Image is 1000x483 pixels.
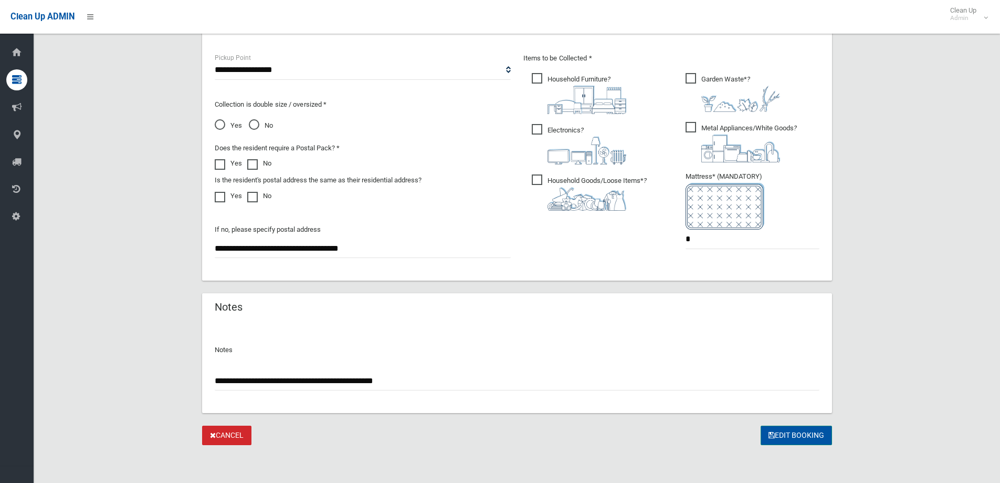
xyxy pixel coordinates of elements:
[701,86,780,112] img: 4fd8a5c772b2c999c83690221e5242e0.png
[548,75,626,114] i: ?
[202,297,255,317] header: Notes
[548,86,626,114] img: aa9efdbe659d29b613fca23ba79d85cb.png
[686,172,819,230] span: Mattress* (MANDATORY)
[686,183,764,230] img: e7408bece873d2c1783593a074e5cb2f.png
[247,190,271,202] label: No
[548,137,626,165] img: 394712a680b73dbc3d2a6a3a7ffe5a07.png
[532,174,647,211] span: Household Goods/Loose Items*
[215,119,242,132] span: Yes
[215,157,242,170] label: Yes
[215,190,242,202] label: Yes
[548,126,626,165] i: ?
[215,223,321,236] label: If no, please specify postal address
[950,14,976,22] small: Admin
[701,75,780,112] i: ?
[10,12,75,22] span: Clean Up ADMIN
[686,73,780,112] span: Garden Waste*
[532,124,626,165] span: Electronics
[548,177,647,211] i: ?
[701,135,780,162] img: 36c1b0289cb1767239cdd3de9e694f19.png
[532,73,626,114] span: Household Furniture
[701,124,797,162] i: ?
[247,157,271,170] label: No
[202,426,251,445] a: Cancel
[761,426,832,445] button: Edit Booking
[215,142,340,155] label: Does the resident require a Postal Pack? *
[548,187,626,211] img: b13cc3517677393f34c0a387616ef184.png
[215,174,422,187] label: Is the resident's postal address the same as their residential address?
[523,52,819,65] p: Items to be Collected *
[215,344,819,356] p: Notes
[945,6,987,22] span: Clean Up
[249,119,273,132] span: No
[215,98,511,111] p: Collection is double size / oversized *
[686,122,797,162] span: Metal Appliances/White Goods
